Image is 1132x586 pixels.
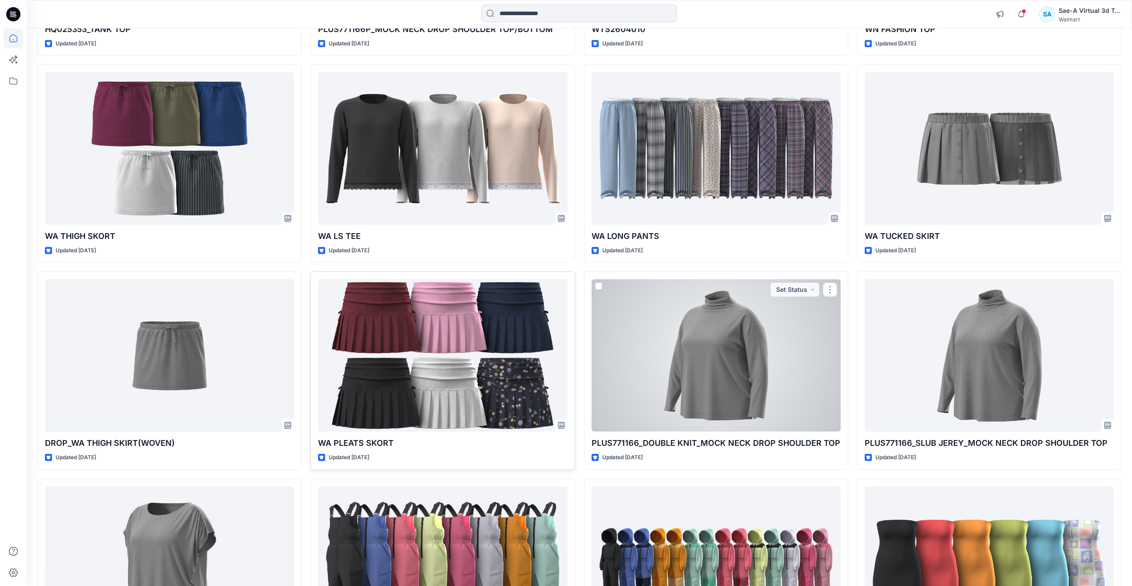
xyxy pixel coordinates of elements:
[45,72,294,225] a: WA THIGH SKORT
[592,72,841,225] a: WA LONG PANTS
[45,230,294,242] p: WA THIGH SKORT
[865,437,1114,449] p: PLUS771166_SLUB JEREY_MOCK NECK DROP SHOULDER TOP
[602,453,643,462] p: Updated [DATE]
[602,246,643,255] p: Updated [DATE]
[865,279,1114,432] a: PLUS771166_SLUB JEREY_MOCK NECK DROP SHOULDER TOP
[45,23,294,36] p: HQ025353_TANK TOP
[1039,6,1055,22] div: SA
[45,437,294,449] p: DROP_WA THIGH SKIRT(WOVEN)
[329,39,369,48] p: Updated [DATE]
[865,23,1114,36] p: WN FASHION TOP
[865,72,1114,225] a: WA TUCKED SKIRT
[602,39,643,48] p: Updated [DATE]
[45,279,294,432] a: DROP_WA THIGH SKIRT(WOVEN)
[329,453,369,462] p: Updated [DATE]
[865,230,1114,242] p: WA TUCKED SKIRT
[318,230,567,242] p: WA LS TEE
[875,246,916,255] p: Updated [DATE]
[329,246,369,255] p: Updated [DATE]
[875,453,916,462] p: Updated [DATE]
[318,437,567,449] p: WA PLEATS SKORT
[1059,16,1121,23] div: Walmart
[875,39,916,48] p: Updated [DATE]
[1059,5,1121,16] div: Sae-A Virtual 3d Team
[56,246,96,255] p: Updated [DATE]
[318,23,567,36] p: PLUS771166P_MOCK NECK DROP SHOULDER TOP/BOTTOM
[56,39,96,48] p: Updated [DATE]
[318,72,567,225] a: WA LS TEE
[592,23,841,36] p: WTS2604010
[318,279,567,432] a: WA PLEATS SKORT
[56,453,96,462] p: Updated [DATE]
[592,230,841,242] p: WA LONG PANTS
[592,279,841,432] a: PLUS771166_DOUBLE KNIT_MOCK NECK DROP SHOULDER TOP
[592,437,841,449] p: PLUS771166_DOUBLE KNIT_MOCK NECK DROP SHOULDER TOP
